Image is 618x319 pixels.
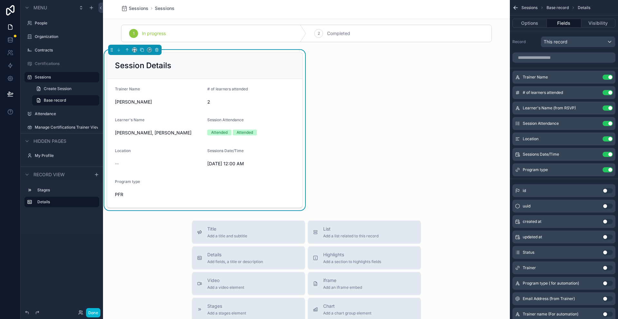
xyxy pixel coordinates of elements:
a: Base record [32,95,99,105]
span: Sessions Date/Time [523,152,559,157]
span: Location [115,148,131,153]
button: Fields [547,19,581,28]
div: Attended [237,130,253,135]
a: Create Session [32,84,99,94]
span: PFR [115,191,123,198]
span: -- [115,160,119,167]
span: # of learners attended [207,87,248,91]
button: Done [86,308,100,317]
span: Add a stages element [207,311,246,316]
label: Manage Certifications Trainer View [35,125,98,130]
span: Learner's Name (from RSVP) [523,105,576,111]
span: Record view [33,171,65,178]
span: Highlights [323,251,381,258]
span: id [523,188,526,193]
label: Certifications [35,61,98,66]
a: Sessions [155,5,174,12]
span: Session Attendance [207,117,244,122]
button: VideoAdd a video element [192,272,305,295]
span: [PERSON_NAME], [PERSON_NAME] [115,130,202,136]
span: [DATE] 12:00 AM [207,160,295,167]
span: Base record [547,5,569,10]
span: Video [207,277,244,284]
span: 2 [207,99,295,105]
span: Email Address (from Trainer) [523,296,575,301]
button: iframeAdd an iframe embed [308,272,421,295]
span: Sessions [521,5,538,10]
button: ListAdd a list related to this record [308,221,421,244]
div: scrollable content [21,182,103,214]
span: Add a title and subtitle [207,233,247,239]
span: This record [544,39,567,45]
button: HighlightsAdd a section to highlights fields [308,246,421,269]
span: Trainer Name [523,75,548,80]
span: Program type ( for automation) [523,281,579,286]
span: uuid [523,204,530,209]
button: TitleAdd a title and subtitle [192,221,305,244]
label: My Profile [35,153,98,158]
a: Sessions [121,5,148,12]
span: Stages [207,303,246,309]
span: Sessions [129,5,148,12]
span: Details [207,251,263,258]
span: Add a list related to this record [323,233,379,239]
span: Base record [44,98,66,103]
span: Details [578,5,590,10]
span: Add a chart group element [323,311,371,316]
button: Visibility [581,19,615,28]
label: Attendance [35,111,98,116]
span: Trainer Name [115,87,140,91]
span: Add a section to highlights fields [323,259,381,264]
span: Location [523,136,538,141]
label: Contracts [35,48,98,53]
label: Stages [37,187,97,193]
label: People [35,21,98,26]
div: Attended [211,130,228,135]
label: Sessions [35,75,95,80]
span: Session Attendance [523,121,559,126]
span: [PERSON_NAME] [115,99,202,105]
span: Learner's Name [115,117,145,122]
span: iframe [323,277,362,284]
span: Program type [115,179,140,184]
label: Organization [35,34,98,39]
span: # of learners attended [523,90,563,95]
label: Details [37,199,94,205]
span: Program type [523,167,548,172]
span: Add a video element [207,285,244,290]
span: Trainer [523,265,536,270]
h2: Session Details [115,60,171,71]
span: List [323,226,379,232]
span: Chart [323,303,371,309]
button: This record [541,36,615,47]
span: updated at [523,234,542,240]
label: Record [512,39,538,44]
span: Menu [33,5,47,11]
button: Options [512,19,547,28]
span: Add fields, a title or description [207,259,263,264]
span: Status [523,250,534,255]
span: Hidden pages [33,138,66,144]
span: Add an iframe embed [323,285,362,290]
span: created at [523,219,541,224]
button: DetailsAdd fields, a title or description [192,246,305,269]
span: Create Session [44,86,71,91]
span: Title [207,226,247,232]
span: Sessions Date/Time [207,148,244,153]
